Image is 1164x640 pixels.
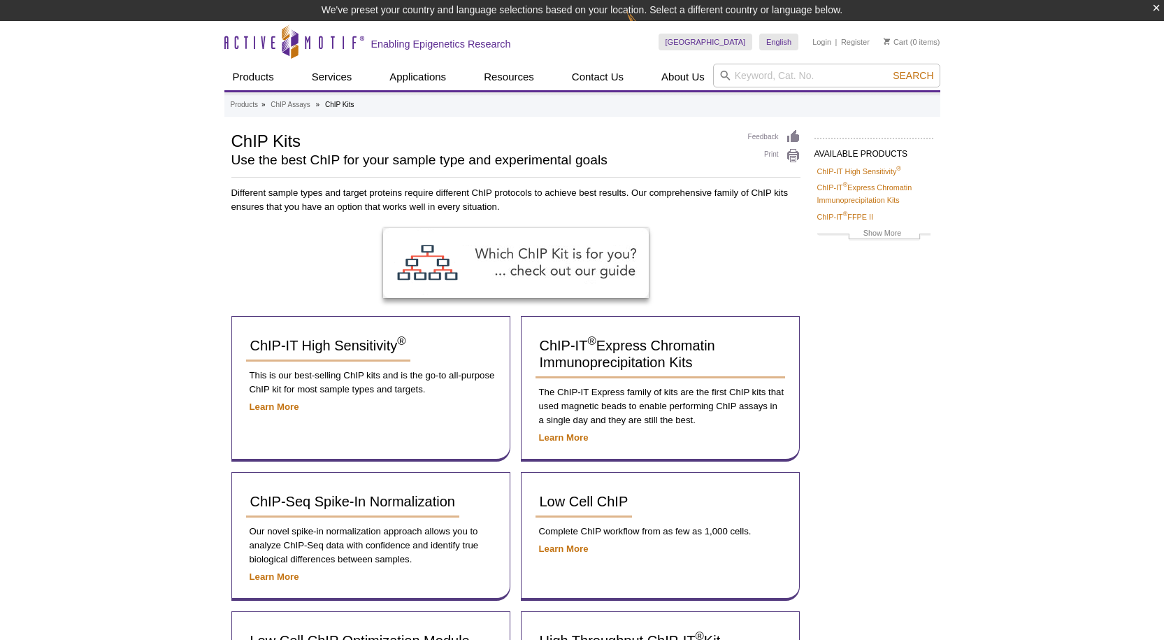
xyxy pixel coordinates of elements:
a: Products [231,99,258,111]
button: Search [889,69,937,82]
a: English [759,34,798,50]
p: This is our best-selling ChIP kits and is the go-to all-purpose ChIP kit for most sample types an... [246,369,496,397]
li: (0 items) [884,34,940,50]
a: Feedback [748,129,800,145]
a: ChIP-IT High Sensitivity® [817,165,901,178]
p: Complete ChIP workflow from as few as 1,000 cells. [536,525,785,539]
a: Show More [817,227,931,243]
h2: Enabling Epigenetics Research [371,38,511,50]
span: Low Cell ChIP [540,494,628,509]
a: About Us [653,64,713,90]
span: ChIP-Seq Spike-In Normalization [250,494,455,509]
span: ChIP-IT High Sensitivity [250,338,406,353]
a: Learn More [539,543,589,554]
a: Learn More [250,401,299,412]
a: ChIP-Seq Spike-In Normalization [246,487,459,518]
img: ChIP Kit Selection Guide [383,228,649,298]
a: Low Cell ChIP [536,487,633,518]
a: [GEOGRAPHIC_DATA] [659,34,753,50]
sup: ® [587,335,596,348]
a: Register [841,37,870,47]
h2: AVAILABLE PRODUCTS [814,138,933,163]
li: ChIP Kits [325,101,354,108]
a: Learn More [250,571,299,582]
a: ChIP-IT®Express Chromatin Immunoprecipitation Kits [536,331,785,378]
p: Our novel spike-in normalization approach allows you to analyze ChIP-Seq data with confidence and... [246,525,496,567]
a: Print [748,148,800,164]
input: Keyword, Cat. No. [713,64,940,87]
a: Learn More [539,432,589,443]
img: Your Cart [884,38,890,45]
a: Login [812,37,831,47]
a: ChIP Assays [271,99,310,111]
h1: ChIP Kits [231,129,734,150]
li: | [835,34,838,50]
sup: ® [843,211,848,218]
a: Applications [381,64,454,90]
li: » [261,101,266,108]
a: Contact Us [563,64,632,90]
span: Search [893,70,933,81]
sup: ® [843,182,848,189]
a: ChIP-IT®FFPE II [817,211,873,223]
a: ChIP-IT®Express Chromatin Immunoprecipitation Kits [817,181,931,206]
img: Change Here [626,10,663,43]
a: Products [224,64,282,90]
sup: ® [397,335,405,348]
li: » [316,101,320,108]
span: ChIP-IT Express Chromatin Immunoprecipitation Kits [540,338,715,370]
a: Cart [884,37,908,47]
a: Services [303,64,361,90]
a: ChIP-IT High Sensitivity® [246,331,410,362]
sup: ® [896,165,901,172]
p: Different sample types and target proteins require different ChIP protocols to achieve best resul... [231,186,800,214]
a: Resources [475,64,543,90]
p: The ChIP-IT Express family of kits are the first ChIP kits that used magnetic beads to enable per... [536,385,785,427]
h2: Use the best ChIP for your sample type and experimental goals [231,154,734,166]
